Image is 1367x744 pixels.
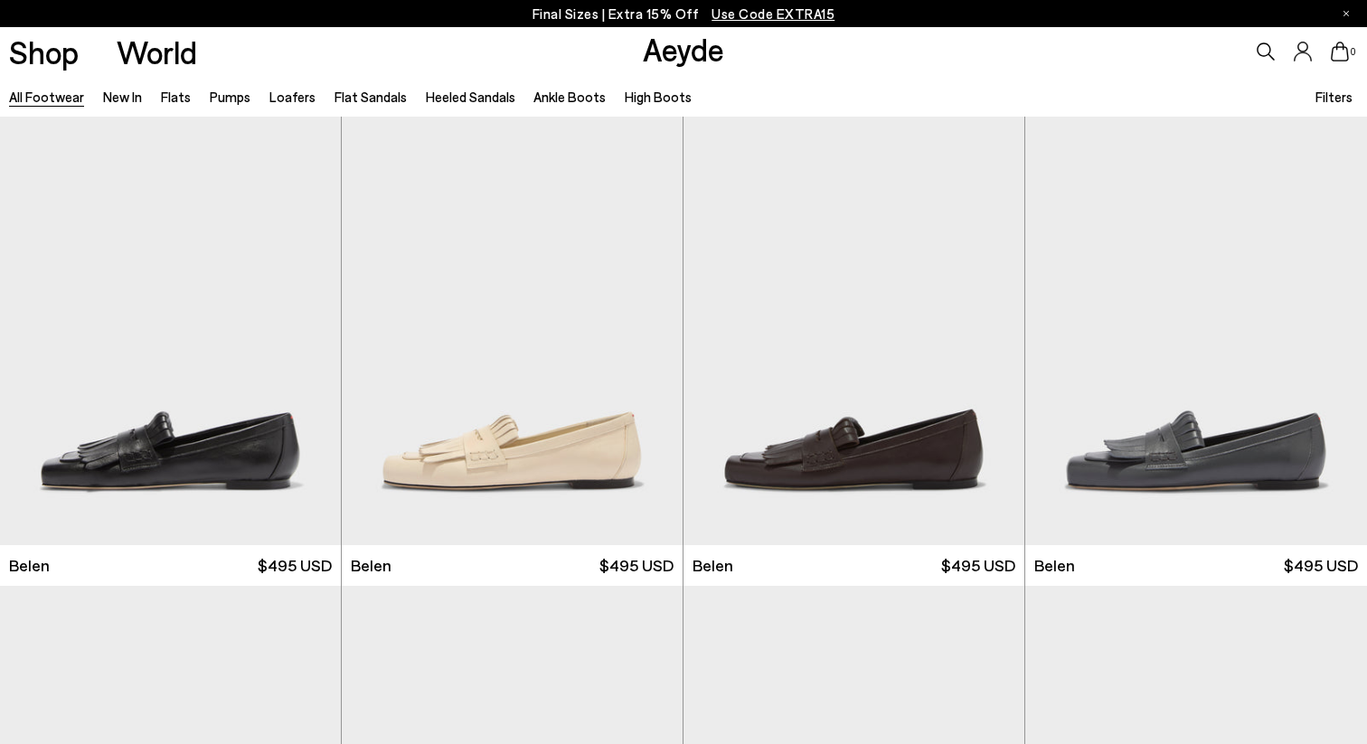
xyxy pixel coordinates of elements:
span: Belen [1034,554,1075,577]
a: Ankle Boots [533,89,606,105]
a: Flat Sandals [335,89,407,105]
a: All Footwear [9,89,84,105]
p: Final Sizes | Extra 15% Off [533,3,835,25]
img: Belen Tassel Loafers [683,117,1024,545]
a: New In [103,89,142,105]
a: Flats [161,89,191,105]
a: 0 [1331,42,1349,61]
span: Belen [9,554,50,577]
a: Heeled Sandals [426,89,515,105]
span: Belen [351,554,391,577]
a: World [117,36,197,68]
a: Pumps [210,89,250,105]
a: Belen $495 USD [683,545,1024,586]
a: Aeyde [643,30,724,68]
a: High Boots [625,89,692,105]
img: Belen Tassel Loafers [342,117,683,545]
span: $495 USD [599,554,674,577]
a: Loafers [269,89,316,105]
img: Belen Tassel Loafers [1025,117,1367,545]
a: Shop [9,36,79,68]
span: Belen [693,554,733,577]
span: Filters [1315,89,1353,105]
span: $495 USD [941,554,1015,577]
span: $495 USD [258,554,332,577]
span: 0 [1349,47,1358,57]
span: Navigate to /collections/ss25-final-sizes [712,5,834,22]
a: Belen $495 USD [342,545,683,586]
a: Belen $495 USD [1025,545,1367,586]
span: $495 USD [1284,554,1358,577]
